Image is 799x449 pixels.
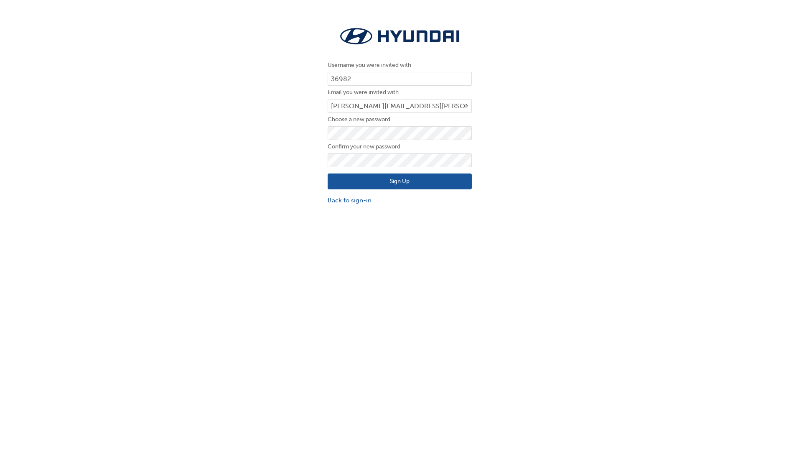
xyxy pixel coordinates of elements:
label: Choose a new password [328,115,472,125]
img: Trak [328,25,472,48]
input: Username [328,72,472,86]
label: Email you were invited with [328,87,472,97]
button: Sign Up [328,173,472,189]
a: Back to sign-in [328,196,472,205]
label: Username you were invited with [328,60,472,70]
label: Confirm your new password [328,142,472,152]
